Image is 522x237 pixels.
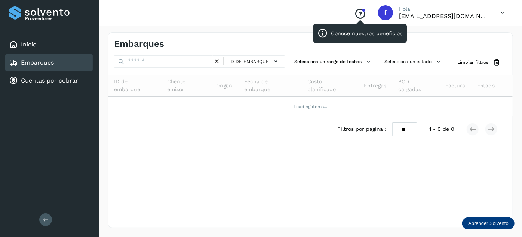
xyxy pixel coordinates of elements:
span: 1 - 0 de 0 [429,125,454,133]
button: Selecciona un estado [381,55,445,68]
span: Factura [445,82,465,90]
span: Cliente emisor [167,78,204,93]
h4: Embarques [114,39,164,49]
span: ID de embarque [229,58,269,65]
button: ID de embarque [227,56,282,67]
button: Limpiar filtros [451,55,507,69]
span: ID de embarque [114,78,155,93]
div: Cuentas por cobrar [5,72,93,89]
span: Origen [216,82,233,90]
p: Proveedores [25,16,90,21]
p: Conoce nuestros beneficios [331,30,403,37]
span: Costo planificado [307,78,352,93]
span: POD cargadas [398,78,433,93]
p: fyc3@mexamerik.com [399,12,489,19]
span: Fecha de embarque [245,78,295,93]
span: Filtros por página : [337,125,386,133]
div: Embarques [5,54,93,71]
p: Aprender Solvento [468,220,509,226]
a: Cuentas por cobrar [21,77,78,84]
a: Conoce nuestros beneficios [354,14,366,20]
td: Loading items... [108,97,513,116]
button: Selecciona un rango de fechas [291,55,375,68]
a: Embarques [21,59,54,66]
div: Inicio [5,36,93,53]
p: Hola, [399,6,489,12]
span: Entregas [364,82,386,90]
div: Aprender Solvento [462,217,515,229]
span: Estado [477,82,495,90]
a: Inicio [21,41,37,48]
span: Limpiar filtros [457,59,488,66]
